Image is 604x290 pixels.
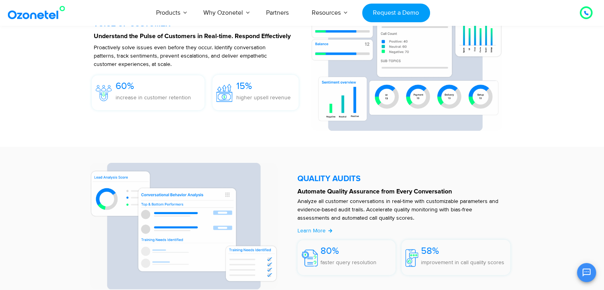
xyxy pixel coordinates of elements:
[421,245,439,257] span: 58%
[320,258,376,267] p: faster query resolution
[297,227,326,234] span: Learn More
[297,197,503,222] p: Analyze all customer conversations in real-time with customizable parameters and evidence-based a...
[94,20,303,27] div: VOICE OF CUSTOMER
[94,33,291,39] strong: Understand the Pulse of Customers in Real-time. Respond Effectively
[577,263,596,282] button: Open chat
[236,80,252,92] span: 15%
[302,249,318,266] img: 80%
[405,249,418,267] img: 58%
[297,226,333,235] a: Learn More
[297,175,511,183] h5: QUALITY AUDITS
[116,80,134,92] span: 60%
[320,245,339,257] span: 80%
[236,93,291,102] p: higher upsell revenue
[216,84,232,102] img: 15%
[116,93,191,102] p: increase in customer retention
[297,188,452,195] strong: Automate Quality Assurance from Every Conversation
[96,85,112,101] img: 60%
[421,258,504,267] p: improvement in call quality scores
[94,43,283,68] p: Proactively solve issues even before they occur. Identify conversation patterns, track sentiments...
[362,4,430,22] a: Request a Demo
